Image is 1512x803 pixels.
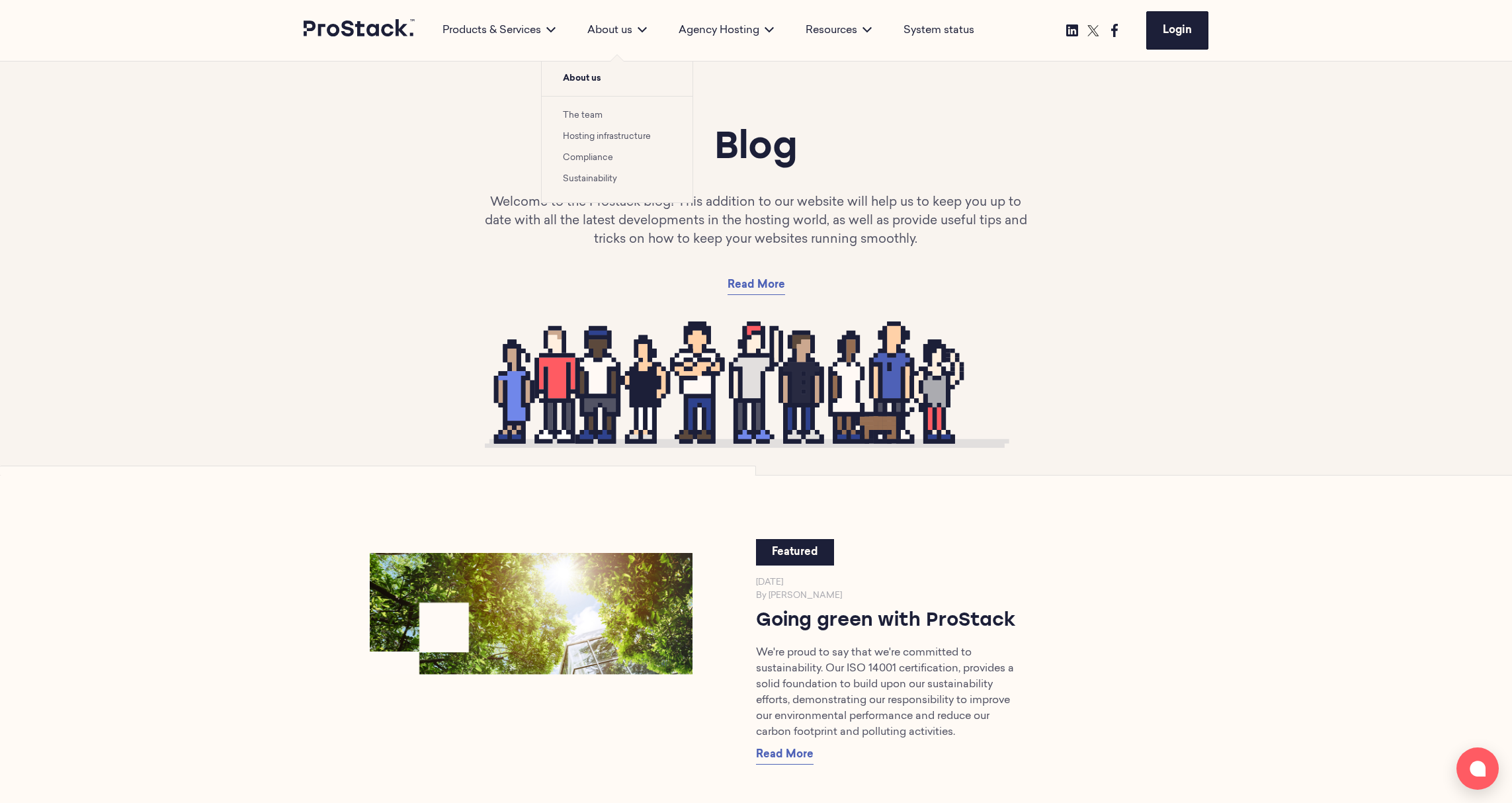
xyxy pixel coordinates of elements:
[790,22,888,38] div: Resources
[1163,25,1192,36] span: Login
[563,132,651,141] a: Hosting infrastructure
[903,22,974,38] a: System status
[756,576,1079,589] p: [DATE]
[1146,11,1208,50] a: Login
[370,553,693,749] img: Prostack-BlogImage-May25-Sustainability-1-768x468.jpg
[394,125,1118,173] h1: Blog
[1456,747,1499,790] button: Open chat window
[663,22,790,38] div: Agency Hosting
[728,280,785,290] span: Read More
[563,153,613,162] a: Compliance
[756,749,814,760] span: Read More
[563,175,617,183] a: Sustainability
[427,22,571,38] div: Products & Services
[756,645,1014,740] p: We're proud to say that we're committed to sustainability. Our ISO 14001 certification, provides ...
[756,745,814,765] a: Read More
[485,194,1028,249] p: Welcome to the Prostack blog! This addition to our website will help us to keep you up to date wi...
[571,22,663,38] div: About us
[756,608,1079,634] h3: Going green with ProStack
[563,111,603,120] a: The team
[772,544,818,560] p: Featured
[756,589,1079,603] p: By [PERSON_NAME]
[728,276,785,295] a: Read More
[542,62,693,96] span: About us
[304,19,416,42] a: Prostack logo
